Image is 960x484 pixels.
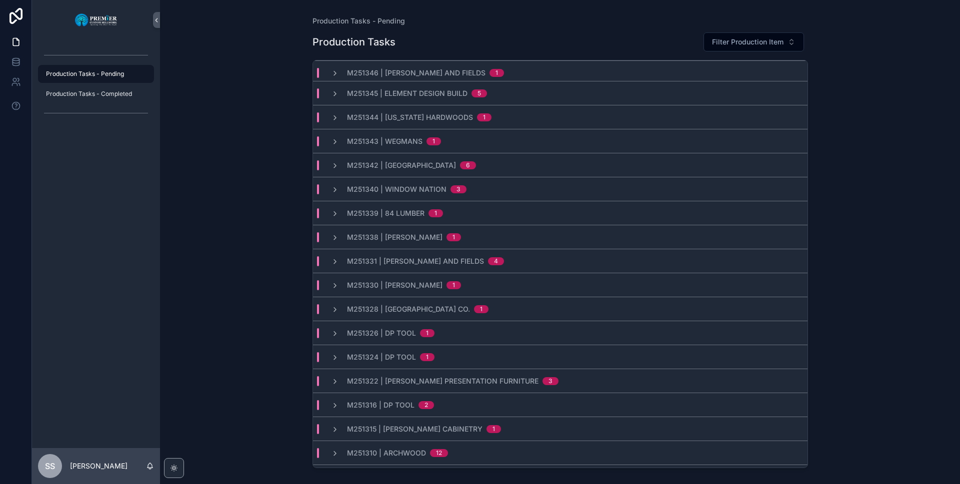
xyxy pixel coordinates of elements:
span: M251326 | DP Tool [347,328,416,338]
span: SS [45,460,55,472]
button: Select Button [703,32,804,51]
div: 3 [548,377,552,385]
span: Filter Production Item [712,37,783,47]
div: 4 [494,257,498,265]
span: M251316 | DP Tool [347,400,414,410]
span: M251315 | [PERSON_NAME] Cabinetry [347,424,482,434]
div: 1 [434,209,437,217]
span: M251338 | [PERSON_NAME] [347,232,442,242]
a: Production Tasks - Completed [38,85,154,103]
div: 1 [492,425,495,433]
span: M251328 | [GEOGRAPHIC_DATA] Co. [347,304,470,314]
div: 2 [424,401,428,409]
span: M251344 | [US_STATE] Hardwoods [347,112,473,122]
div: 5 [477,89,481,97]
div: 1 [452,233,455,241]
span: M251342 | [GEOGRAPHIC_DATA] [347,160,456,170]
div: 1 [426,329,428,337]
span: M251343 | Wegmans [347,136,422,146]
div: 1 [432,137,435,145]
span: M251339 | 84 Lumber [347,208,424,218]
div: 1 [480,305,482,313]
div: 1 [495,69,498,77]
div: 1 [483,113,485,121]
span: Production Tasks - Pending [46,70,124,78]
span: Production Tasks - Completed [46,90,132,98]
span: M251324 | DP Tool [347,352,416,362]
span: M251310 | Archwood [347,448,426,458]
div: 12 [436,449,442,457]
span: M251346 | [PERSON_NAME] and Fields [347,68,485,78]
a: Production Tasks - Pending [312,16,405,26]
span: M251340 | Window Nation [347,184,446,194]
div: 1 [452,281,455,289]
h1: Production Tasks [312,35,395,49]
a: Production Tasks - Pending [38,65,154,83]
span: M251345 | Element Design Build [347,88,467,98]
img: App logo [74,12,118,28]
span: M251330 | [PERSON_NAME] [347,280,442,290]
div: 3 [456,185,460,193]
div: scrollable content [32,40,160,134]
p: [PERSON_NAME] [70,461,127,471]
div: 6 [466,161,470,169]
span: M251331 | [PERSON_NAME] and Fields [347,256,484,266]
div: 1 [426,353,428,361]
span: M251322 | [PERSON_NAME] Presentation Furniture [347,376,538,386]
